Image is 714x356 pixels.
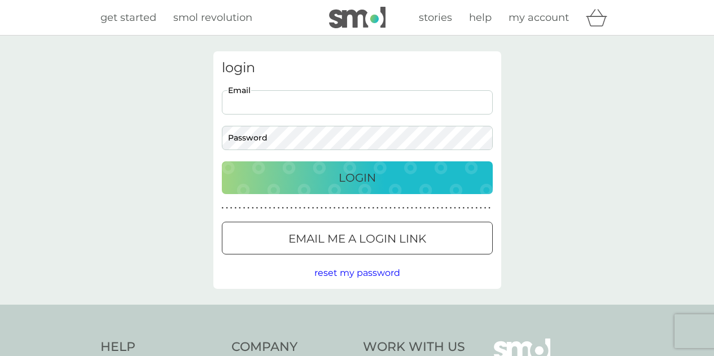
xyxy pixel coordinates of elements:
p: ● [299,205,301,211]
p: ● [243,205,246,211]
p: ● [342,205,344,211]
button: Email me a login link [222,222,493,254]
p: ● [247,205,249,211]
p: ● [424,205,426,211]
p: ● [372,205,374,211]
span: smol revolution [173,11,252,24]
p: ● [222,205,224,211]
p: ● [488,205,490,211]
p: ● [428,205,431,211]
p: ● [480,205,482,211]
div: basket [586,6,614,29]
p: ● [402,205,405,211]
p: ● [351,205,353,211]
p: ● [334,205,336,211]
p: ● [432,205,435,211]
p: ● [419,205,422,211]
span: reset my password [314,267,400,278]
p: ● [458,205,461,211]
h4: Company [231,339,352,356]
p: ● [450,205,452,211]
p: ● [295,205,297,211]
p: ● [347,205,349,211]
p: ● [471,205,474,211]
p: ● [312,205,314,211]
p: ● [376,205,379,211]
p: ● [360,205,362,211]
p: ● [338,205,340,211]
h4: Help [100,339,221,356]
p: ● [394,205,396,211]
a: get started [100,10,156,26]
p: ● [230,205,233,211]
p: ● [363,205,366,211]
p: ● [329,205,331,211]
p: ● [437,205,439,211]
p: ● [291,205,293,211]
span: my account [509,11,569,24]
p: ● [273,205,275,211]
button: reset my password [314,266,400,280]
p: ● [282,205,284,211]
p: ● [226,205,228,211]
p: ● [278,205,280,211]
p: ● [239,205,241,211]
p: Email me a login link [288,230,426,248]
h4: Work With Us [363,339,465,356]
p: ● [234,205,236,211]
a: my account [509,10,569,26]
p: ● [441,205,443,211]
p: ● [454,205,456,211]
p: ● [308,205,310,211]
p: ● [484,205,487,211]
p: ● [269,205,271,211]
span: stories [419,11,452,24]
a: stories [419,10,452,26]
p: ● [415,205,418,211]
p: ● [398,205,400,211]
p: ● [252,205,254,211]
p: ● [467,205,469,211]
p: ● [355,205,357,211]
img: smol [329,7,386,28]
h3: login [222,60,493,76]
p: ● [445,205,448,211]
p: ● [411,205,413,211]
p: ● [475,205,478,211]
p: ● [286,205,288,211]
p: ● [406,205,409,211]
p: ● [316,205,318,211]
p: ● [325,205,327,211]
p: ● [256,205,259,211]
a: help [469,10,492,26]
span: help [469,11,492,24]
p: ● [368,205,370,211]
p: ● [303,205,305,211]
span: get started [100,11,156,24]
p: ● [389,205,392,211]
a: smol revolution [173,10,252,26]
p: ● [463,205,465,211]
p: Login [339,169,376,187]
p: ● [385,205,387,211]
button: Login [222,161,493,194]
p: ● [321,205,323,211]
p: ● [381,205,383,211]
p: ● [265,205,267,211]
p: ● [260,205,262,211]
